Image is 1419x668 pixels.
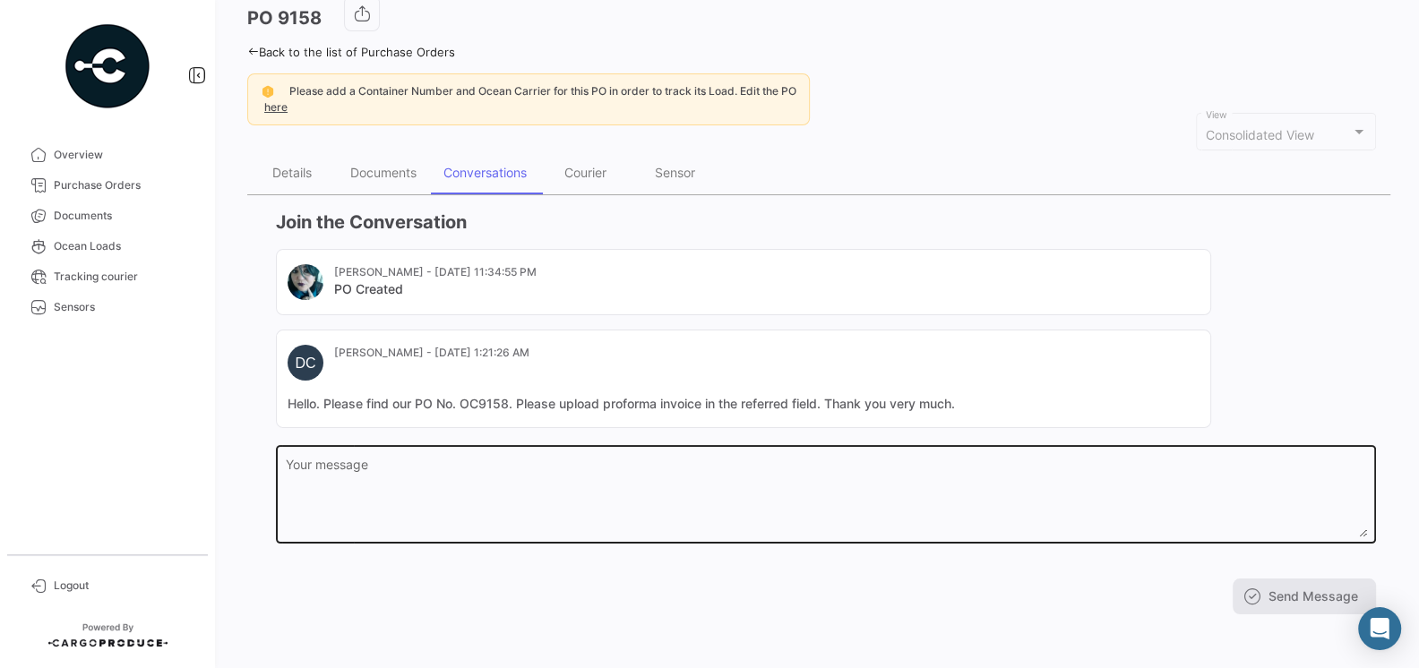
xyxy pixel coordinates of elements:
span: Ocean Loads [54,238,193,254]
div: Documents [350,165,417,180]
a: here [261,100,291,114]
div: Courier [564,165,606,180]
img: IMG_20220614_122528.jpg [288,264,323,300]
span: Purchase Orders [54,177,193,193]
div: Sensor [655,165,695,180]
a: Purchase Orders [14,170,201,201]
div: Details [272,165,312,180]
span: Tracking courier [54,269,193,285]
span: Logout [54,578,193,594]
mat-card-content: Hello. Please find our PO No. OC9158. Please upload proforma invoice in the referred field. Thank... [288,395,1200,413]
div: Abrir Intercom Messenger [1358,607,1401,650]
img: powered-by.png [63,21,152,111]
a: Documents [14,201,201,231]
mat-card-title: PO Created [334,280,537,298]
span: Documents [54,208,193,224]
a: Ocean Loads [14,231,201,261]
h3: PO 9158 [247,5,322,30]
h3: Join the Conversation [276,210,1376,235]
span: Consolidated View [1206,127,1314,142]
a: Tracking courier [14,261,201,292]
a: Sensors [14,292,201,322]
mat-card-subtitle: [PERSON_NAME] - [DATE] 11:34:55 PM [334,264,537,280]
a: Overview [14,140,201,170]
mat-card-subtitle: [PERSON_NAME] - [DATE] 1:21:26 AM [334,345,529,361]
div: DC [288,345,323,381]
span: Please add a Container Number and Ocean Carrier for this PO in order to track its Load. Edit the PO [289,84,796,98]
span: Overview [54,147,193,163]
div: Conversations [443,165,527,180]
a: Back to the list of Purchase Orders [247,45,455,59]
span: Sensors [54,299,193,315]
